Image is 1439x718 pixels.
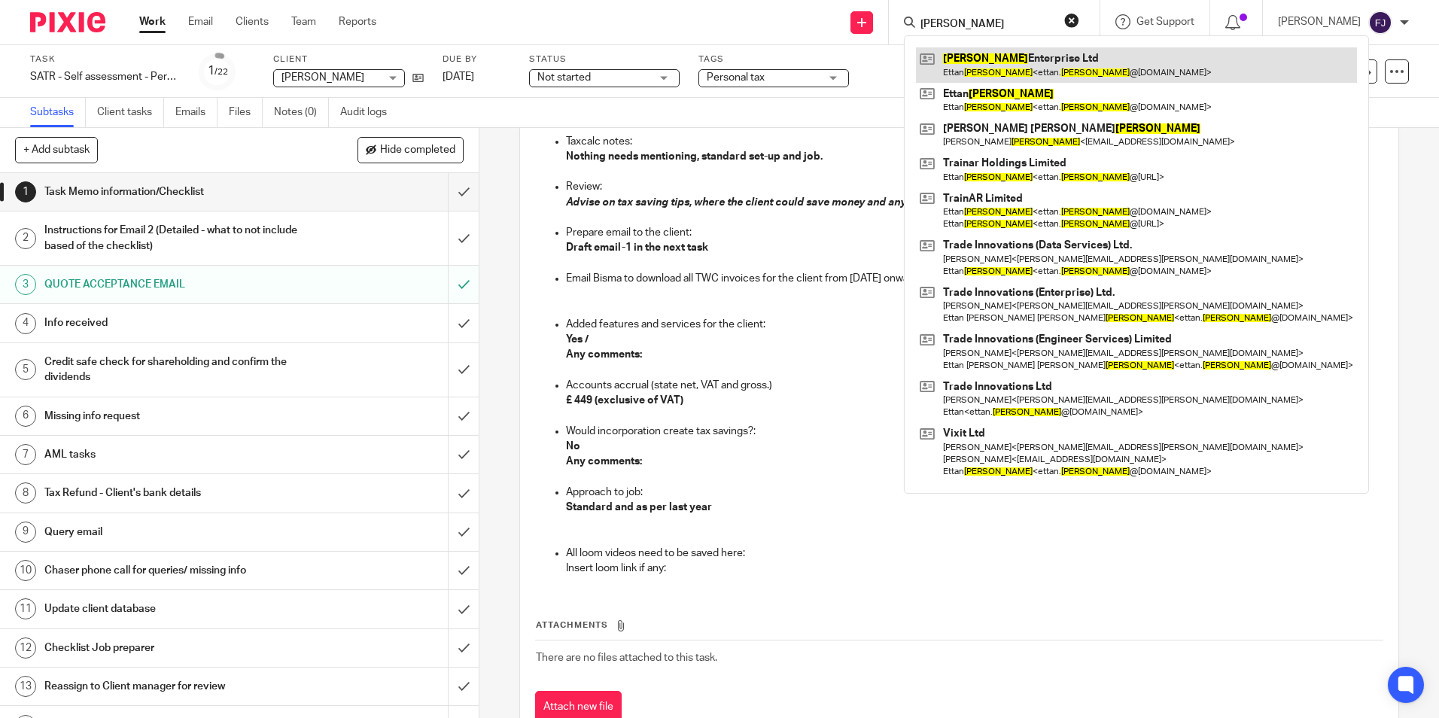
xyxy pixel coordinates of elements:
[274,98,329,127] a: Notes (0)
[44,637,303,659] h1: Checklist Job preparer
[281,72,364,83] span: [PERSON_NAME]
[30,12,105,32] img: Pixie
[566,317,1382,332] p: Added features and services for the client:
[698,53,849,65] label: Tags
[15,181,36,202] div: 1
[44,598,303,620] h1: Update client database
[529,53,680,65] label: Status
[566,134,1382,149] p: Taxcalc notes:
[44,521,303,543] h1: Query email
[1064,13,1079,28] button: Clear
[566,456,642,467] strong: Any comments:
[44,675,303,698] h1: Reassign to Client manager for review
[443,71,474,82] span: [DATE]
[15,359,36,380] div: 5
[1136,17,1194,27] span: Get Support
[236,14,269,29] a: Clients
[15,406,36,427] div: 6
[97,98,164,127] a: Client tasks
[15,522,36,543] div: 9
[229,98,263,127] a: Files
[380,145,455,157] span: Hide completed
[1368,11,1392,35] img: svg%3E
[44,443,303,466] h1: AML tasks
[15,637,36,659] div: 12
[566,334,589,345] strong: Yes /
[214,68,228,76] small: /22
[357,137,464,163] button: Hide completed
[340,98,398,127] a: Audit logs
[15,228,36,249] div: 2
[15,274,36,295] div: 3
[919,18,1054,32] input: Search
[30,69,181,84] div: SATR - Self assessment - Personal tax return 24/25
[566,546,1382,561] p: All loom videos need to be saved here:
[291,14,316,29] a: Team
[566,197,1182,208] em: Advise on tax saving tips, where the client could save money and anything else which you feel wou...
[566,225,1382,240] p: Prepare email to the client:
[566,242,708,253] strong: Draft email-1 in the next task
[44,219,303,257] h1: Instructions for Email 2 (Detailed - what to not include based of the checklist)
[15,313,36,334] div: 4
[536,653,717,663] span: There are no files attached to this task.
[707,72,765,83] span: Personal tax
[30,53,181,65] label: Task
[44,559,303,582] h1: Chaser phone call for queries/ missing info
[44,312,303,334] h1: Info received
[443,53,510,65] label: Due by
[175,98,218,127] a: Emails
[44,405,303,427] h1: Missing info request
[566,151,823,162] strong: Nothing needs mentioning, standard set-up and job.
[30,98,86,127] a: Subtasks
[15,482,36,504] div: 8
[44,482,303,504] h1: Tax Refund - Client's bank details
[339,14,376,29] a: Reports
[566,349,642,360] strong: Any comments:
[15,676,36,697] div: 13
[188,14,213,29] a: Email
[566,179,1382,194] p: Review:
[566,378,1382,393] p: Accounts accrual (state net, VAT and gross.)
[536,621,608,629] span: Attachments
[15,444,36,465] div: 7
[44,273,303,296] h1: QUOTE ACCEPTANCE EMAIL
[15,598,36,619] div: 11
[566,485,1382,500] p: Approach to job:
[537,72,591,83] span: Not started
[566,561,1382,576] p: Insert loom link if any:
[566,271,1382,286] p: Email Bisma to download all TWC invoices for the client from [DATE] onwards and save in the clien...
[566,424,1382,439] p: Would incorporation create tax savings?:
[566,441,580,452] strong: No
[15,560,36,581] div: 10
[44,351,303,389] h1: Credit safe check for shareholding and confirm the dividends
[566,395,683,406] strong: £ 449 (exclusive of VAT)
[139,14,166,29] a: Work
[15,137,98,163] button: + Add subtask
[208,62,228,80] div: 1
[273,53,424,65] label: Client
[1278,14,1361,29] p: [PERSON_NAME]
[44,181,303,203] h1: Task Memo information/Checklist
[566,502,712,513] strong: Standard and as per last year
